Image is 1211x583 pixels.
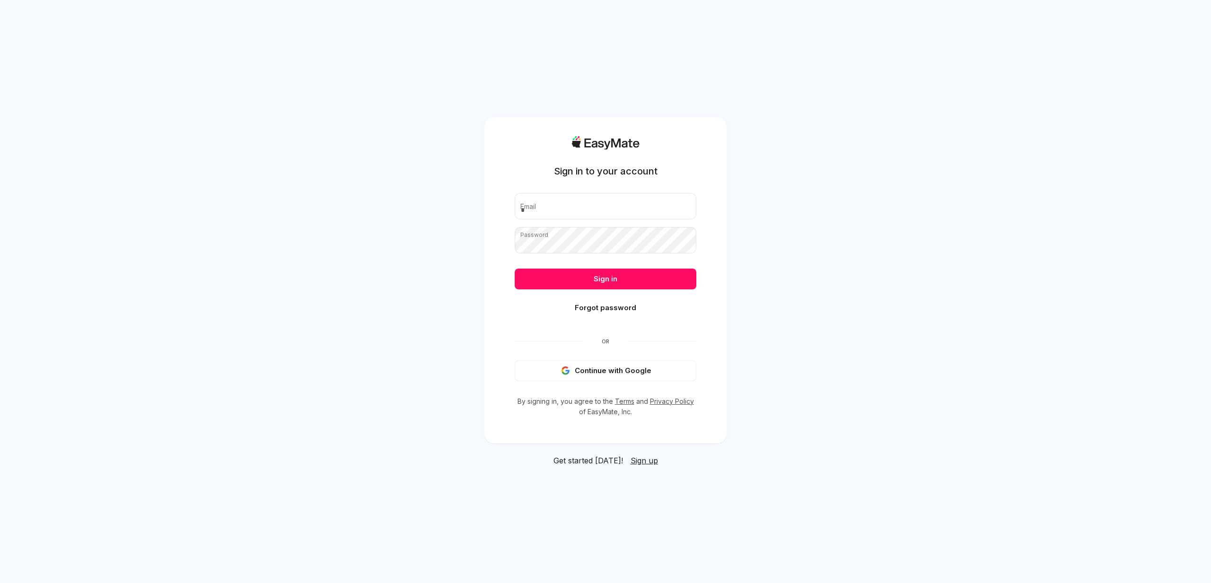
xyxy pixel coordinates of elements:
[631,456,658,465] span: Sign up
[515,360,696,381] button: Continue with Google
[650,397,694,405] a: Privacy Policy
[631,455,658,466] a: Sign up
[515,297,696,318] button: Forgot password
[515,269,696,289] button: Sign in
[615,397,634,405] a: Terms
[583,338,628,345] span: Or
[553,455,623,466] span: Get started [DATE]!
[554,165,658,178] h1: Sign in to your account
[515,396,696,417] p: By signing in, you agree to the and of EasyMate, Inc.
